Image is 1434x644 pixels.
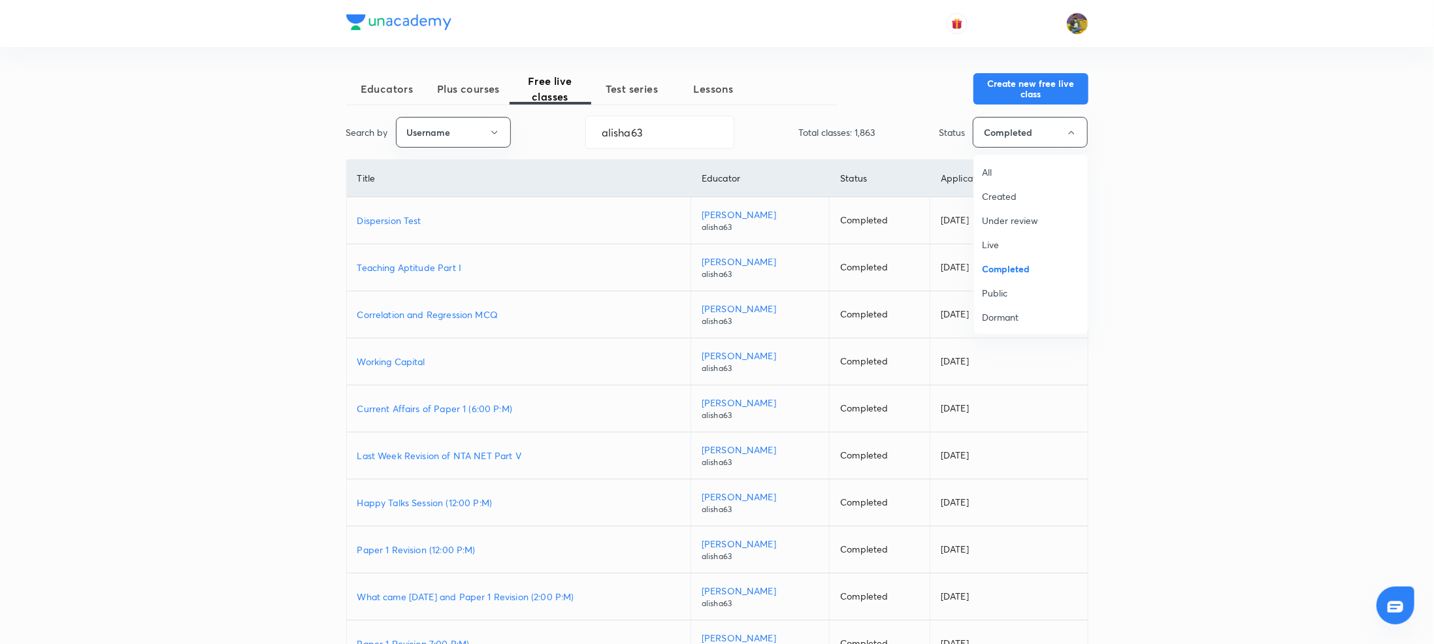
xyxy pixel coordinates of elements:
[982,286,1080,300] span: Public
[982,165,1080,179] span: All
[982,214,1080,227] span: Under review
[982,189,1080,203] span: Created
[982,310,1080,324] span: Dormant
[982,238,1080,251] span: Live
[982,262,1080,276] span: Completed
